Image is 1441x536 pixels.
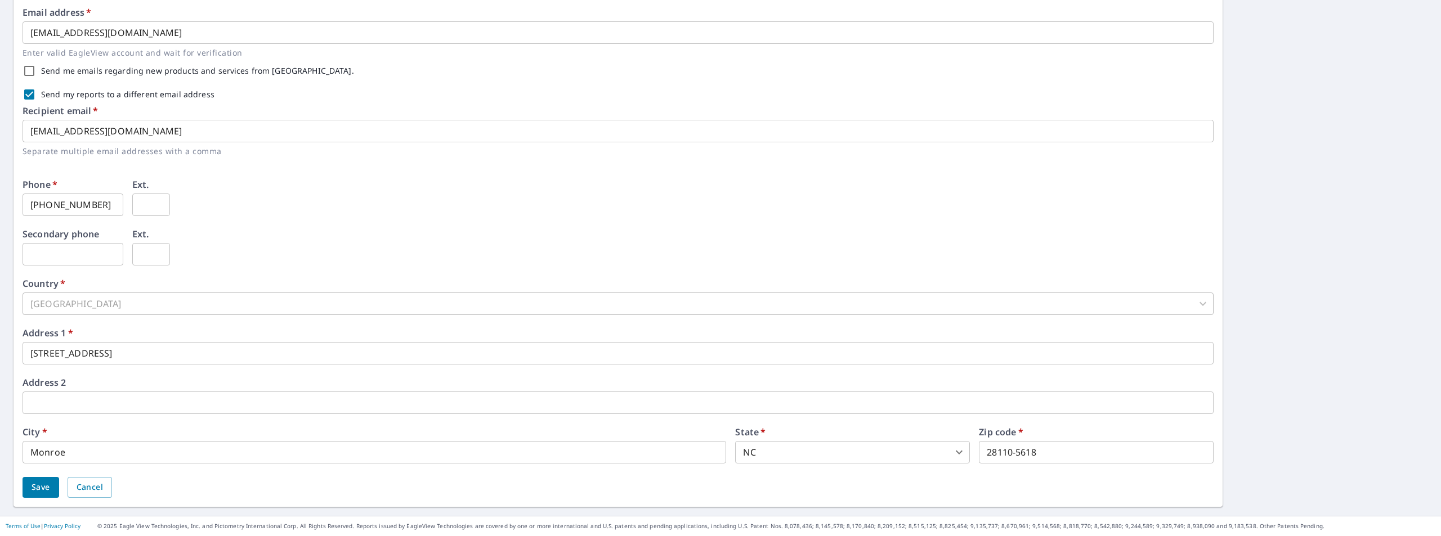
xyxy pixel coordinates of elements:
[23,106,99,115] label: Recipient email
[23,229,99,238] label: Secondary phone
[32,480,50,494] span: Save
[979,427,1023,436] label: Zip code
[23,279,65,288] label: Country
[23,427,47,436] label: City
[6,523,80,529] p: |
[132,229,149,238] label: Ext.
[6,522,41,530] a: Terms of Use
[41,67,354,75] label: Send me emails regarding new products and services from [GEOGRAPHIC_DATA].
[44,522,80,530] a: Privacy Policy
[23,477,59,498] button: Save
[68,477,112,498] button: Cancel
[23,145,1206,157] p: Separate multiple email addresses with a comma
[23,378,66,387] label: Address 2
[23,8,91,17] label: Email address
[23,180,57,189] label: Phone
[735,441,970,463] div: NC
[41,91,214,98] label: Send my reports to a different email address
[23,292,1214,315] div: [GEOGRAPHIC_DATA]
[23,46,1206,59] p: Enter valid EagleView account and wait for verification
[132,180,149,189] label: Ext.
[23,328,73,337] label: Address 1
[735,427,766,436] label: State
[97,522,1435,530] p: © 2025 Eagle View Technologies, Inc. and Pictometry International Corp. All Rights Reserved. Repo...
[77,480,103,494] span: Cancel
